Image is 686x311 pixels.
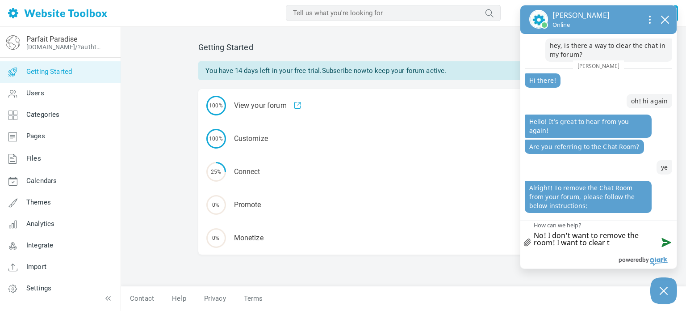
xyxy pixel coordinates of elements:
[121,291,163,307] a: Contact
[26,132,45,140] span: Pages
[552,10,610,21] p: [PERSON_NAME]
[642,12,658,26] button: Open chat options menu
[206,162,226,182] span: 25%
[627,94,672,108] p: oh! hi again
[26,220,54,228] span: Analytics
[322,67,367,75] a: Subscribe now
[26,284,51,292] span: Settings
[520,34,677,220] div: chat
[26,43,104,51] a: [DOMAIN_NAME]/?authtoken=8bf95b048163f4a00c19c9a1ea6112f1&rememberMe=1
[658,13,672,26] button: close chatbox
[619,254,642,265] span: powered
[650,277,677,304] button: Close Chatbox
[26,89,44,97] span: Users
[642,254,649,265] span: by
[198,222,609,255] div: Monetize
[198,155,609,188] div: Connect
[235,291,272,307] a: Terms
[26,68,72,76] span: Getting Started
[206,129,226,149] span: 100%
[198,89,609,122] div: View your forum
[525,181,652,213] p: Alright! To remove the Chat Room from your forum, please follow the below instructions:
[198,222,609,255] a: 0% Monetize
[525,115,652,138] p: Hello! It’s great to hear from you again!
[195,291,235,307] a: Privacy
[206,228,226,248] span: 0%
[198,43,609,52] h2: Getting Started
[198,89,609,122] a: 100% View your forum
[26,111,60,119] span: Categories
[525,140,644,154] p: Are you referring to the Chat Room?
[6,35,20,50] img: globe-icon.png
[552,21,610,29] p: Online
[206,195,226,215] span: 0%
[26,154,41,162] span: Files
[520,5,677,269] div: olark chatbox
[26,35,77,43] a: Parfait Paradise
[654,232,677,253] button: Send message
[26,241,53,249] span: Integrate
[206,96,226,115] span: 100%
[26,263,46,271] span: Import
[534,222,581,228] label: How can we help?
[657,160,672,175] p: ye
[198,188,609,222] div: Promote
[198,122,609,155] div: Customize
[163,291,195,307] a: Help
[529,10,548,29] img: Nikhitha's profile picture
[520,232,535,253] a: file upload
[619,253,677,268] a: Powered by Olark
[286,5,501,21] input: Tell us what you're looking for
[525,73,561,88] p: Hi there!
[545,38,672,62] p: hey, is there a way to clear the chat in my forum?
[26,198,51,206] span: Themes
[198,61,609,80] div: You have 14 days left in your free trial. to keep your forum active.
[573,60,624,72] span: [PERSON_NAME]
[26,177,57,185] span: Calendars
